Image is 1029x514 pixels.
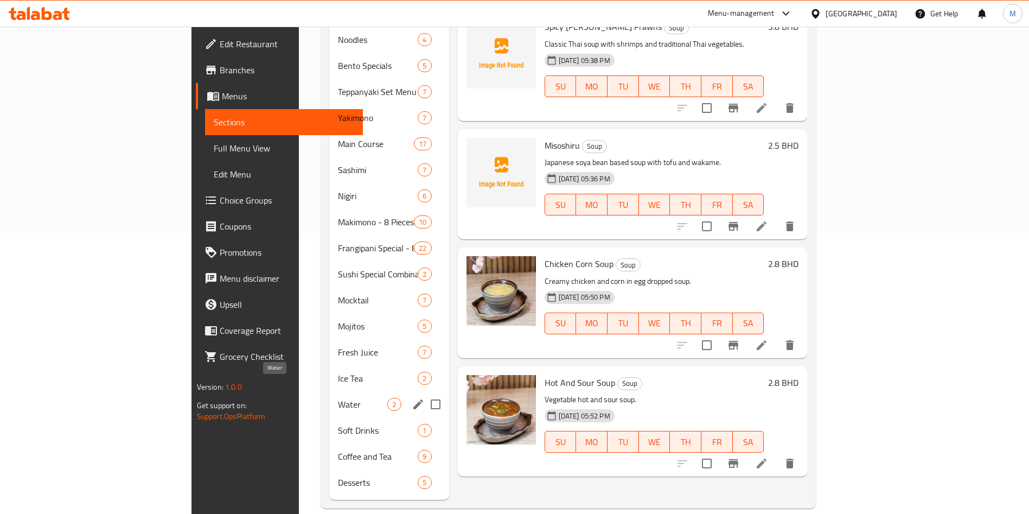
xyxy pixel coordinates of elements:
[418,373,431,384] span: 2
[639,431,670,453] button: WE
[418,35,431,45] span: 4
[768,19,798,34] h6: 3.8 BHD
[554,292,615,302] span: [DATE] 05:50 PM
[701,194,733,215] button: FR
[670,313,701,334] button: TH
[582,140,607,153] div: Soup
[338,320,418,333] span: Mojitos
[220,246,355,259] span: Promotions
[196,187,363,213] a: Choice Groups
[554,55,615,66] span: [DATE] 05:38 PM
[205,109,363,135] a: Sections
[414,242,431,255] div: items
[329,235,449,261] div: Frangipani Special - 8 Pieces22
[329,27,449,53] div: Noodles4
[755,457,768,470] a: Edit menu item
[220,64,355,77] span: Branches
[338,476,418,489] div: Desserts
[674,315,697,331] span: TH
[674,434,697,450] span: TH
[545,137,580,154] span: Misoshiru
[418,476,431,489] div: items
[338,268,418,281] span: Sushi Special Combination
[214,168,355,181] span: Edit Menu
[329,313,449,339] div: Mojitos5
[338,85,418,98] span: Teppanyaki Set Menu
[608,194,639,215] button: TU
[329,53,449,79] div: Bento Specials5
[329,157,449,183] div: Sashimi7
[695,334,718,357] span: Select to update
[466,138,536,207] img: Misoshiru
[737,197,760,213] span: SA
[545,194,577,215] button: SU
[418,320,431,333] div: items
[329,287,449,313] div: Mocktail7
[777,95,803,121] button: delete
[338,59,418,72] span: Bento Specials
[737,315,760,331] span: SA
[410,396,426,413] button: edit
[338,294,418,307] div: Mocktail
[737,434,760,450] span: SA
[580,434,603,450] span: MO
[196,318,363,344] a: Coverage Report
[549,197,572,213] span: SU
[664,21,689,34] div: Soup
[545,75,577,97] button: SU
[466,256,536,326] img: Chicken Corn Soup
[220,37,355,50] span: Edit Restaurant
[733,75,764,97] button: SA
[755,220,768,233] a: Edit menu item
[338,450,418,463] span: Coffee and Tea
[329,469,449,496] div: Desserts5
[418,85,431,98] div: items
[418,113,431,123] span: 7
[338,33,418,46] span: Noodles
[338,242,414,255] span: Frangipani Special - 8 Pieces
[338,163,418,176] span: Sashimi
[695,97,718,119] span: Select to update
[418,450,431,463] div: items
[196,213,363,239] a: Coupons
[777,450,803,477] button: delete
[418,189,431,202] div: items
[220,324,355,337] span: Coverage Report
[222,90,355,103] span: Menus
[720,213,746,239] button: Branch-specific-item
[701,431,733,453] button: FR
[576,194,608,215] button: MO
[220,220,355,233] span: Coupons
[545,156,764,169] p: Japanese soya bean based soup with tofu and wakame.
[549,315,572,331] span: SU
[617,377,642,390] div: Soup
[554,411,615,421] span: [DATE] 05:52 PM
[618,377,642,390] span: Soup
[545,431,577,453] button: SU
[329,391,449,417] div: Water2edit
[545,37,764,51] p: Classic Thai soup with shrimps and traditional Thai vegetables.
[418,452,431,462] span: 9
[549,434,572,450] span: SU
[545,375,615,391] span: Hot And Sour Soup
[549,79,572,94] span: SU
[414,243,431,253] span: 22
[643,434,666,450] span: WE
[418,268,431,281] div: items
[720,332,746,358] button: Branch-specific-item
[612,434,635,450] span: TU
[576,75,608,97] button: MO
[388,399,400,410] span: 2
[580,79,603,94] span: MO
[196,83,363,109] a: Menus
[706,79,728,94] span: FR
[612,315,635,331] span: TU
[418,33,431,46] div: items
[196,31,363,57] a: Edit Restaurant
